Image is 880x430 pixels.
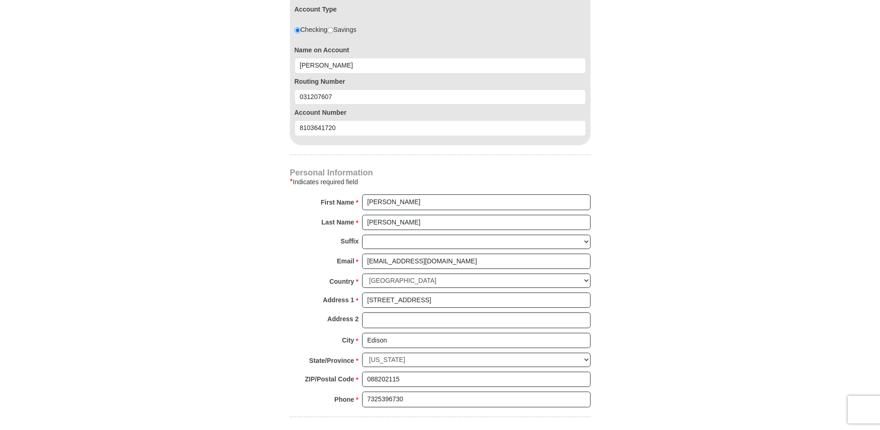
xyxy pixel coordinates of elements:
[321,216,354,229] strong: Last Name
[327,312,359,325] strong: Address 2
[295,108,586,117] label: Account Number
[323,293,354,306] strong: Address 1
[337,255,354,268] strong: Email
[290,169,591,176] h4: Personal Information
[290,176,591,187] div: Indicates required field
[341,235,359,248] strong: Suffix
[295,25,357,34] div: Checking Savings
[295,45,586,55] label: Name on Account
[334,393,354,406] strong: Phone
[329,275,354,288] strong: Country
[295,5,337,14] label: Account Type
[309,354,354,367] strong: State/Province
[321,196,354,209] strong: First Name
[305,373,354,386] strong: ZIP/Postal Code
[342,334,354,347] strong: City
[295,77,586,86] label: Routing Number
